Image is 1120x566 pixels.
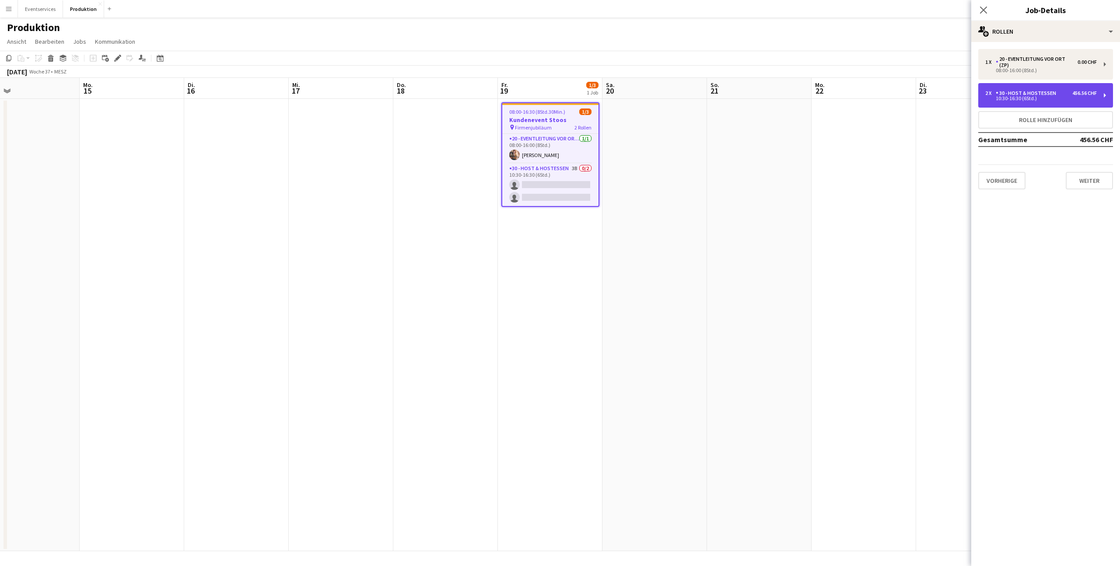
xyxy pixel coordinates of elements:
[95,38,135,45] span: Kommunikation
[7,38,26,45] span: Ansicht
[29,68,51,75] span: Woche 37
[587,89,598,96] div: 1 Job
[7,67,27,76] div: [DATE]
[3,36,30,47] a: Ansicht
[292,81,300,89] span: Mi.
[985,90,996,96] div: 2 x
[586,82,598,88] span: 1/3
[395,86,406,96] span: 18
[978,172,1025,189] button: Vorherige
[1078,59,1097,65] div: 0.00 CHF
[18,0,63,17] button: Eventservices
[985,96,1097,101] div: 10:30-16:30 (6Std.)
[1067,133,1113,147] td: 456.56 CHF
[291,86,300,96] span: 17
[606,81,615,89] span: Sa.
[605,86,615,96] span: 20
[73,38,86,45] span: Jobs
[397,81,406,89] span: Do.
[918,86,927,96] span: 23
[985,68,1097,73] div: 08:00-16:00 (8Std.)
[709,86,719,96] span: 21
[7,21,60,34] h1: Produktion
[54,68,66,75] div: MESZ
[502,116,598,124] h3: Kundenevent Stoos
[31,36,68,47] a: Bearbeiten
[985,59,996,65] div: 1 x
[978,133,1067,147] td: Gesamtsumme
[501,81,508,89] span: Fr.
[815,81,825,89] span: Mo.
[574,124,591,131] span: 2 Rollen
[70,36,90,47] a: Jobs
[920,81,927,89] span: Di.
[186,86,195,96] span: 16
[814,86,825,96] span: 22
[82,86,93,96] span: 15
[63,0,104,17] button: Produktion
[971,21,1120,42] div: Rollen
[91,36,139,47] a: Kommunikation
[509,108,565,115] span: 08:00-16:30 (8Std.30Min.)
[971,4,1120,16] h3: Job-Details
[996,90,1060,96] div: 30 - Host & Hostessen
[1066,172,1113,189] button: Weiter
[502,134,598,164] app-card-role: 20 - Eventleitung vor Ort (ZP)1/108:00-16:00 (8Std.)[PERSON_NAME]
[515,124,552,131] span: Firmenjubiläum
[35,38,64,45] span: Bearbeiten
[996,56,1078,68] div: 20 - Eventleitung vor Ort (ZP)
[500,86,508,96] span: 19
[579,108,591,115] span: 1/3
[710,81,719,89] span: So.
[502,164,598,206] app-card-role: 30 - Host & Hostessen3B0/210:30-16:30 (6Std.)
[978,111,1113,129] button: Rolle hinzufügen
[188,81,195,89] span: Di.
[1072,90,1097,96] div: 456.56 CHF
[501,102,599,207] app-job-card: 08:00-16:30 (8Std.30Min.)1/3Kundenevent Stoos Firmenjubiläum2 Rollen20 - Eventleitung vor Ort (ZP...
[83,81,93,89] span: Mo.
